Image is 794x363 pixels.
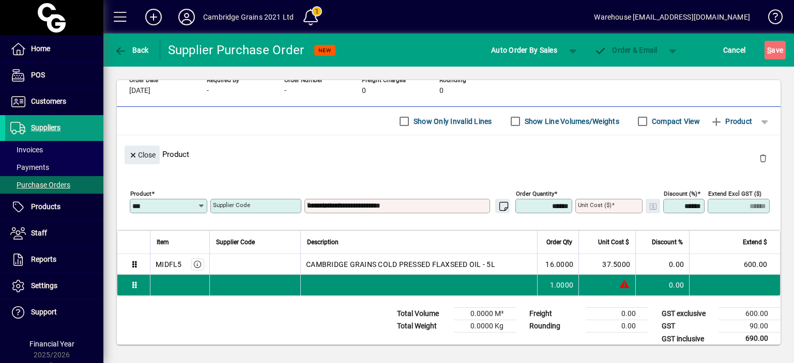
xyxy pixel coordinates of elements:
[125,146,160,164] button: Close
[137,8,170,26] button: Add
[5,273,103,299] a: Settings
[454,320,516,333] td: 0.0000 Kg
[650,116,700,127] label: Compact View
[122,150,162,159] app-page-header-button: Close
[486,41,562,59] button: Auto Order By Sales
[767,42,783,58] span: ave
[5,220,103,246] a: Staff
[392,308,454,320] td: Total Volume
[5,159,103,176] a: Payments
[635,275,689,295] td: 0.00
[411,116,492,127] label: Show Only Invalid Lines
[130,190,151,197] mat-label: Product
[31,97,66,105] span: Customers
[708,190,761,197] mat-label: Extend excl GST ($)
[598,236,629,248] span: Unit Cost $
[743,236,767,248] span: Extend $
[5,62,103,88] a: POS
[760,2,781,36] a: Knowledge Base
[5,247,103,273] a: Reports
[689,254,780,275] td: 600.00
[10,163,49,171] span: Payments
[767,46,771,54] span: S
[103,41,160,59] app-page-header-button: Back
[112,41,151,59] button: Back
[216,236,255,248] span: Supplier Code
[586,320,648,333] td: 0.00
[5,141,103,159] a: Invoices
[31,308,57,316] span: Support
[524,308,586,320] td: Freight
[5,194,103,220] a: Products
[29,340,74,348] span: Financial Year
[31,202,60,211] span: Products
[537,275,578,295] td: 1.0000
[5,299,103,325] a: Support
[751,153,775,163] app-page-header-button: Delete
[454,308,516,320] td: 0.0000 M³
[10,181,70,189] span: Purchase Orders
[491,42,557,58] span: Auto Order By Sales
[635,254,689,275] td: 0.00
[307,236,339,248] span: Description
[10,146,43,154] span: Invoices
[31,71,45,79] span: POS
[524,320,586,333] td: Rounding
[31,281,57,290] span: Settings
[439,87,444,95] span: 0
[5,176,103,194] a: Purchase Orders
[589,41,663,59] button: Order & Email
[594,9,750,25] div: Warehouse [EMAIL_ADDRESS][DOMAIN_NAME]
[719,333,781,345] td: 690.00
[656,333,719,345] td: GST inclusive
[31,255,56,263] span: Reports
[362,87,366,95] span: 0
[284,87,286,95] span: -
[594,46,658,54] span: Order & Email
[170,8,203,26] button: Profile
[751,146,775,170] button: Delete
[723,42,746,58] span: Cancel
[546,236,572,248] span: Order Qty
[5,36,103,62] a: Home
[656,320,719,333] td: GST
[537,254,578,275] td: 16.0000
[318,47,331,54] span: NEW
[516,190,554,197] mat-label: Order Quantity
[31,123,60,132] span: Suppliers
[129,147,156,164] span: Close
[392,320,454,333] td: Total Weight
[157,236,169,248] span: Item
[719,320,781,333] td: 90.00
[721,41,749,59] button: Cancel
[203,9,294,25] div: Cambridge Grains 2021 Ltd
[207,87,209,95] span: -
[307,201,338,209] mat-label: Description
[5,89,103,115] a: Customers
[114,46,149,54] span: Back
[656,308,719,320] td: GST exclusive
[652,236,683,248] span: Discount %
[168,42,304,58] div: Supplier Purchase Order
[719,308,781,320] td: 600.00
[117,135,781,173] div: Product
[31,44,50,53] span: Home
[213,201,250,209] mat-label: Supplier Code
[765,41,786,59] button: Save
[523,116,619,127] label: Show Line Volumes/Weights
[578,201,612,209] mat-label: Unit Cost ($)
[306,259,495,270] span: CAMBRIDGE GRAINS COLD PRESSED FLAXSEED OIL - 5L
[578,254,635,275] td: 37.5000
[586,308,648,320] td: 0.00
[156,259,182,270] div: MIDFL5
[129,87,150,95] span: [DATE]
[31,229,47,237] span: Staff
[664,190,697,197] mat-label: Discount (%)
